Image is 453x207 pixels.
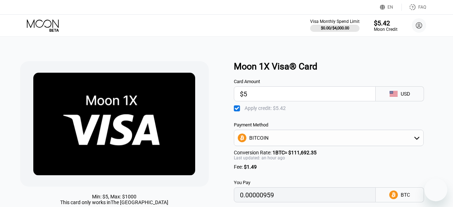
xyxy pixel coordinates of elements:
[92,194,136,199] div: Min: $ 5 , Max: $ 1000
[380,4,402,11] div: EN
[402,4,426,11] div: FAQ
[418,5,426,10] div: FAQ
[310,19,360,24] div: Visa Monthly Spend Limit
[401,91,410,97] div: USD
[321,26,349,30] div: $0.00 / $4,000.00
[374,27,397,32] div: Moon Credit
[374,19,397,32] div: $5.42Moon Credit
[401,192,410,198] div: BTC
[240,87,370,101] input: $0.00
[234,150,424,155] div: Conversion Rate:
[273,150,317,155] span: 1 BTC ≈ $111,692.35
[234,61,440,72] div: Moon 1X Visa® Card
[424,178,447,201] iframe: Button to launch messaging window
[387,5,393,10] div: EN
[234,155,424,160] div: Last updated: an hour ago
[249,135,269,141] div: BITCOIN
[234,180,376,185] div: You Pay
[374,19,397,27] div: $5.42
[234,79,376,84] div: Card Amount
[234,122,424,127] div: Payment Method
[234,164,424,170] div: Fee :
[234,131,424,145] div: BITCOIN
[245,105,286,111] div: Apply credit: $5.42
[234,105,241,112] div: 
[310,19,360,32] div: Visa Monthly Spend Limit$0.00/$4,000.00
[60,199,168,205] div: This card only works in The [GEOGRAPHIC_DATA]
[244,164,257,170] span: $1.49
